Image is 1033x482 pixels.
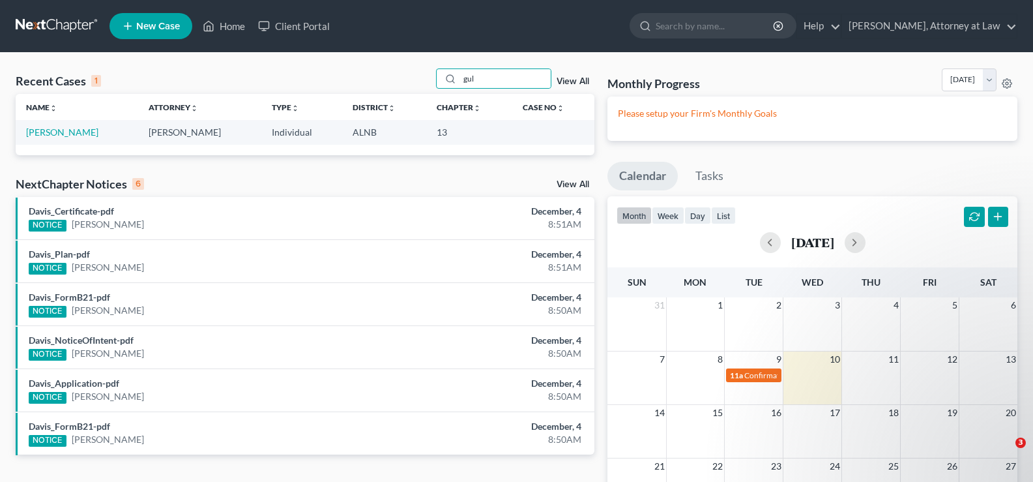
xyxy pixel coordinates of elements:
[770,459,783,474] span: 23
[980,277,997,288] span: Sat
[791,235,834,249] h2: [DATE]
[946,459,959,474] span: 26
[730,370,743,380] span: 11a
[252,14,336,38] a: Client Portal
[653,459,666,474] span: 21
[656,14,775,38] input: Search by name...
[951,297,959,313] span: 5
[406,261,581,274] div: 8:51AM
[842,14,1017,38] a: [PERSON_NAME], Attorney at Law
[652,207,684,224] button: week
[26,127,98,138] a: [PERSON_NAME]
[557,77,589,86] a: View All
[388,104,396,112] i: unfold_more
[29,435,66,447] div: NOTICE
[190,104,198,112] i: unfold_more
[653,405,666,421] span: 14
[1015,438,1026,448] span: 3
[711,207,736,224] button: list
[437,102,481,112] a: Chapterunfold_more
[138,120,261,144] td: [PERSON_NAME]
[607,76,700,91] h3: Monthly Progress
[50,104,57,112] i: unfold_more
[16,176,144,192] div: NextChapter Notices
[775,297,783,313] span: 2
[29,421,110,432] a: Davis_FormB21-pdf
[72,218,144,231] a: [PERSON_NAME]
[29,220,66,232] div: NOTICE
[523,102,564,112] a: Case Nounfold_more
[628,277,647,288] span: Sun
[684,162,735,190] a: Tasks
[29,292,110,303] a: Davis_FormB21-pdf
[746,277,763,288] span: Tue
[261,120,342,144] td: Individual
[406,248,581,261] div: December, 4
[29,335,134,346] a: Davis_NoticeOfIntent-pdf
[989,438,1020,469] iframe: Intercom live chat
[406,377,581,390] div: December, 4
[653,297,666,313] span: 31
[406,304,581,317] div: 8:50AM
[828,459,841,474] span: 24
[426,120,512,144] td: 13
[29,349,66,361] div: NOTICE
[72,347,144,360] a: [PERSON_NAME]
[26,102,57,112] a: Nameunfold_more
[342,120,426,144] td: ALNB
[29,249,90,260] a: Davis_Plan-pdf
[684,207,711,224] button: day
[29,378,119,389] a: Davis_Application-pdf
[618,107,1007,120] p: Please setup your Firm's Monthly Goals
[406,334,581,347] div: December, 4
[658,352,666,367] span: 7
[711,459,724,474] span: 22
[923,277,937,288] span: Fri
[1004,352,1017,367] span: 13
[828,352,841,367] span: 10
[770,405,783,421] span: 16
[607,162,678,190] a: Calendar
[711,405,724,421] span: 15
[406,390,581,403] div: 8:50AM
[716,297,724,313] span: 1
[617,207,652,224] button: month
[802,277,823,288] span: Wed
[72,304,144,317] a: [PERSON_NAME]
[72,261,144,274] a: [PERSON_NAME]
[473,104,481,112] i: unfold_more
[91,75,101,87] div: 1
[132,178,144,190] div: 6
[1010,297,1017,313] span: 6
[775,352,783,367] span: 9
[892,297,900,313] span: 4
[16,73,101,89] div: Recent Cases
[797,14,841,38] a: Help
[29,263,66,275] div: NOTICE
[887,352,900,367] span: 11
[72,390,144,403] a: [PERSON_NAME]
[716,352,724,367] span: 8
[72,433,144,446] a: [PERSON_NAME]
[406,420,581,433] div: December, 4
[291,104,299,112] i: unfold_more
[887,459,900,474] span: 25
[744,370,882,380] span: Confirmation Date for [PERSON_NAME]
[149,102,198,112] a: Attorneyunfold_more
[406,218,581,231] div: 8:51AM
[406,291,581,304] div: December, 4
[557,180,589,189] a: View All
[834,297,841,313] span: 3
[406,347,581,360] div: 8:50AM
[684,277,706,288] span: Mon
[272,102,299,112] a: Typeunfold_more
[406,433,581,446] div: 8:50AM
[29,392,66,404] div: NOTICE
[459,69,551,88] input: Search by name...
[557,104,564,112] i: unfold_more
[196,14,252,38] a: Home
[353,102,396,112] a: Districtunfold_more
[946,352,959,367] span: 12
[29,205,114,217] a: Davis_Certificate-pdf
[862,277,880,288] span: Thu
